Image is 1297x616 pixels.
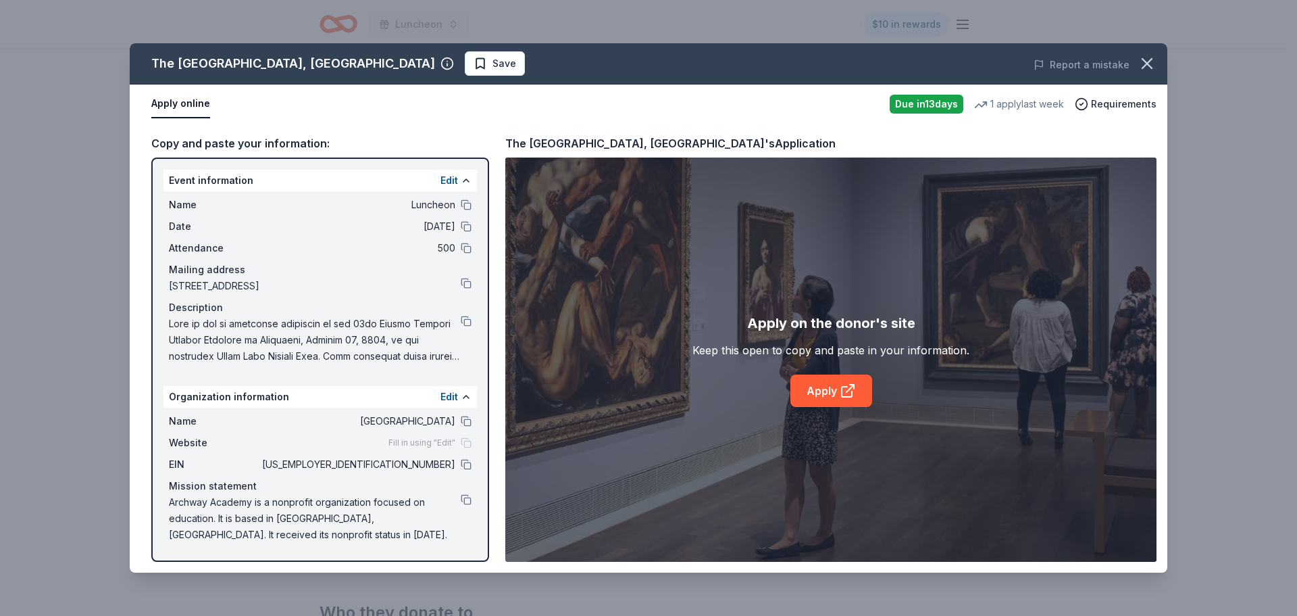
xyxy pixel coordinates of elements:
span: [GEOGRAPHIC_DATA] [259,413,455,429]
div: The [GEOGRAPHIC_DATA], [GEOGRAPHIC_DATA]'s Application [505,135,836,152]
div: Apply on the donor's site [747,312,915,334]
div: Copy and paste your information: [151,135,489,152]
div: Organization information [163,386,477,408]
span: Archway Academy is a nonprofit organization focused on education. It is based in [GEOGRAPHIC_DATA... [169,494,461,543]
button: Save [465,51,525,76]
div: 1 apply last week [974,96,1064,112]
span: [DATE] [259,218,455,235]
span: 500 [259,240,455,256]
div: Event information [163,170,477,191]
span: Requirements [1091,96,1156,112]
a: Apply [790,375,872,407]
div: Description [169,300,472,316]
span: [US_EMPLOYER_IDENTIFICATION_NUMBER] [259,456,455,473]
span: Attendance [169,240,259,256]
button: Requirements [1075,96,1156,112]
div: Keep this open to copy and paste in your information. [692,342,969,358]
span: EIN [169,456,259,473]
span: Luncheon [259,197,455,213]
span: [STREET_ADDRESS] [169,278,461,294]
div: Mission statement [169,478,472,494]
button: Edit [440,389,458,405]
div: Due in 13 days [890,95,963,114]
button: Report a mistake [1034,57,1129,73]
span: Name [169,197,259,213]
div: Mailing address [169,262,472,278]
button: Edit [440,172,458,189]
span: Name [169,413,259,429]
span: Fill in using "Edit" [388,437,455,448]
span: Lore ip dol si ametconse adipiscin el sed 03do Eiusmo Tempori Utlabor Etdolore ma Aliquaeni, Admi... [169,316,461,364]
span: Date [169,218,259,235]
div: The [GEOGRAPHIC_DATA], [GEOGRAPHIC_DATA] [151,53,435,74]
button: Apply online [151,90,210,118]
span: Save [492,55,516,72]
span: Website [169,435,259,451]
